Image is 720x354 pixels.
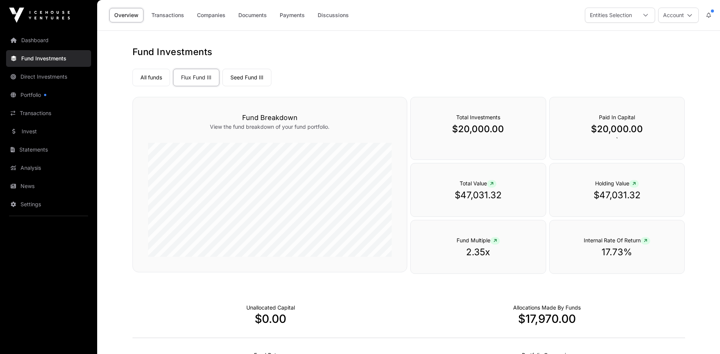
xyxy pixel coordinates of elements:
[148,123,392,131] p: View the fund breakdown of your fund portfolio.
[109,8,143,22] a: Overview
[132,312,409,326] p: $0.00
[513,304,581,311] p: Capital Deployed Into Companies
[460,180,496,186] span: Total Value
[426,123,531,135] p: $20,000.00
[599,114,635,120] span: Paid In Capital
[6,105,91,122] a: Transactions
[132,69,170,86] a: All funds
[595,180,639,186] span: Holding Value
[584,237,650,243] span: Internal Rate Of Return
[6,50,91,67] a: Fund Investments
[192,8,230,22] a: Companies
[409,312,685,326] p: $17,970.00
[565,123,670,135] p: $20,000.00
[246,304,295,311] p: Cash not yet allocated
[313,8,354,22] a: Discussions
[549,97,685,160] div: `
[6,141,91,158] a: Statements
[585,8,636,22] div: Entities Selection
[147,8,189,22] a: Transactions
[456,114,500,120] span: Total Investments
[565,189,670,201] p: $47,031.32
[6,68,91,85] a: Direct Investments
[222,69,271,86] a: Seed Fund III
[148,112,392,123] h3: Fund Breakdown
[6,123,91,140] a: Invest
[6,196,91,213] a: Settings
[457,237,500,243] span: Fund Multiple
[275,8,310,22] a: Payments
[658,8,699,23] button: Account
[9,8,70,23] img: Icehouse Ventures Logo
[233,8,272,22] a: Documents
[6,32,91,49] a: Dashboard
[6,87,91,103] a: Portfolio
[173,69,219,86] a: Flux Fund III
[6,160,91,176] a: Analysis
[6,178,91,194] a: News
[565,246,670,258] p: 17.73%
[132,46,685,58] h1: Fund Investments
[426,246,531,258] p: 2.35x
[426,189,531,201] p: $47,031.32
